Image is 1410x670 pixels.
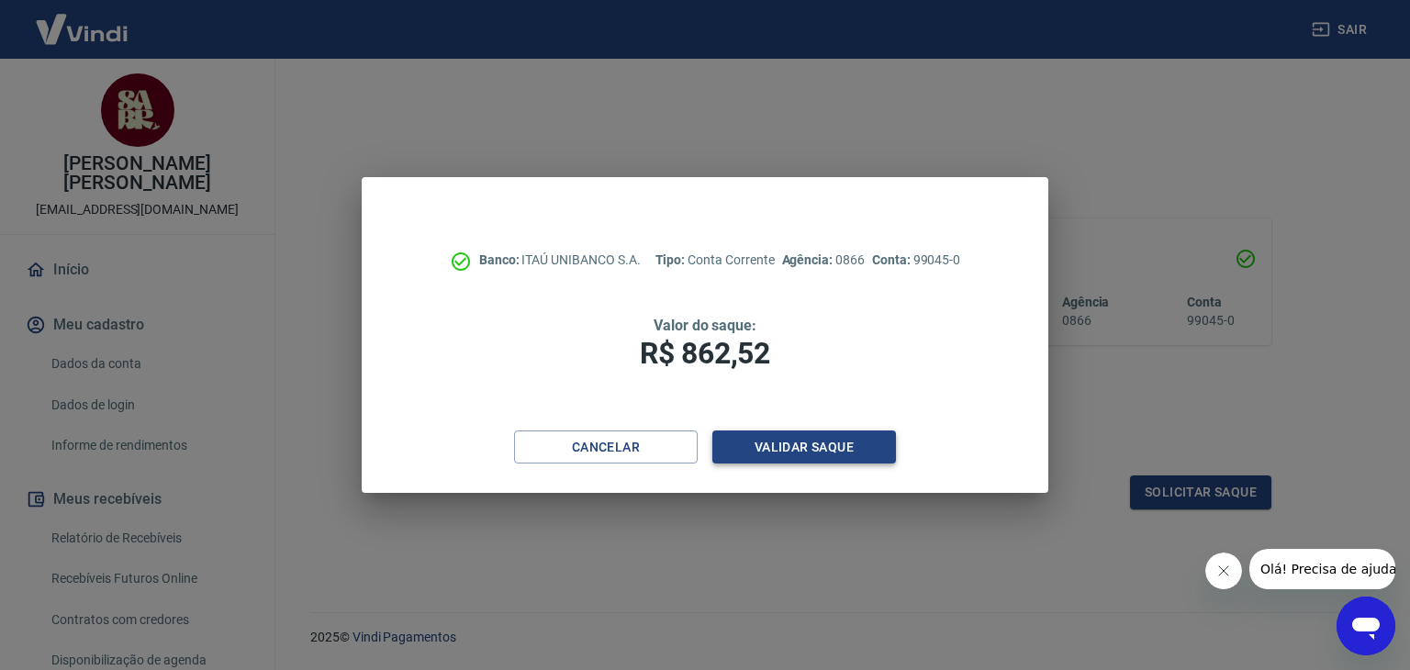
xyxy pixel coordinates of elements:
p: Conta Corrente [655,251,775,270]
span: Valor do saque: [654,317,756,334]
span: Olá! Precisa de ajuda? [11,13,154,28]
span: Agência: [782,252,836,267]
iframe: Mensagem da empresa [1249,549,1395,589]
span: Tipo: [655,252,688,267]
p: ITAÚ UNIBANCO S.A. [479,251,641,270]
p: 99045-0 [872,251,960,270]
iframe: Fechar mensagem [1205,553,1242,589]
button: Validar saque [712,430,896,464]
p: 0866 [782,251,865,270]
span: R$ 862,52 [640,336,770,371]
span: Banco: [479,252,522,267]
button: Cancelar [514,430,698,464]
span: Conta: [872,252,913,267]
iframe: Botão para abrir a janela de mensagens [1337,597,1395,655]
